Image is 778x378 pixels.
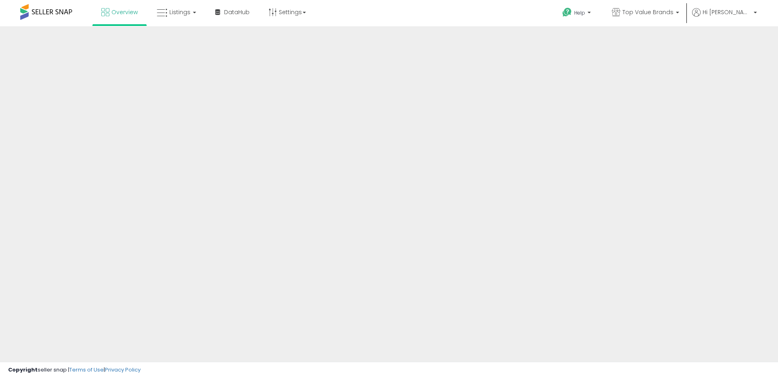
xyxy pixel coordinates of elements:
[556,1,599,26] a: Help
[562,7,572,17] i: Get Help
[703,8,751,16] span: Hi [PERSON_NAME]
[692,8,757,26] a: Hi [PERSON_NAME]
[224,8,250,16] span: DataHub
[574,9,585,16] span: Help
[111,8,138,16] span: Overview
[622,8,673,16] span: Top Value Brands
[169,8,190,16] span: Listings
